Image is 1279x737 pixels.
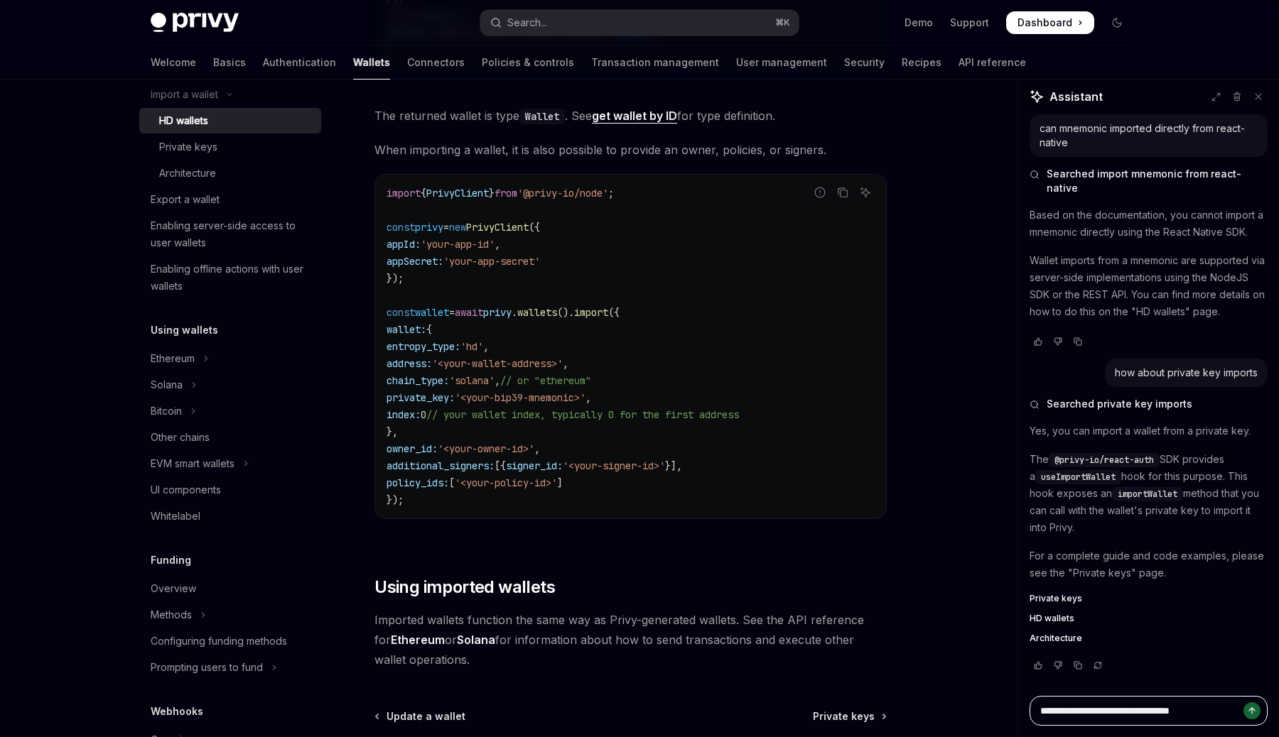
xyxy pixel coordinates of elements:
span: PrivyClient [466,221,529,234]
button: Open search [480,10,799,36]
span: wallet [415,306,449,319]
span: ({ [608,306,620,319]
p: The SDK provides a hook for this purpose. This hook exposes an method that you can call with the ... [1030,451,1268,536]
button: Toggle Bitcoin section [139,398,321,424]
span: Searched import mnemonic from react-native [1047,167,1268,195]
div: can mnemonic imported directly from react-native [1040,121,1258,150]
span: [{ [495,459,506,472]
a: Security [844,45,885,80]
p: Yes, you can import a wallet from a private key. [1030,422,1268,440]
span: @privy-io/react-auth [1054,454,1154,466]
a: Other chains [139,425,321,450]
span: }); [387,493,404,506]
button: Vote that response was not good [1049,658,1067,672]
div: Solana [151,376,183,393]
span: When importing a wallet, it is also possible to provide an owner, policies, or signers. [374,140,887,160]
a: Policies & controls [482,45,574,80]
span: private_key: [387,391,455,404]
p: Based on the documentation, you cannot import a mnemonic directly using the React Native SDK. [1030,207,1268,241]
span: importWallet [1118,488,1177,500]
div: Other chains [151,429,210,446]
button: Toggle Ethereum section [139,346,321,371]
span: appId: [387,238,421,251]
span: }], [665,459,682,472]
span: , [483,340,489,353]
p: For a complete guide and code examples, please see the "Private keys" page. [1030,547,1268,582]
div: Whitelabel [151,508,200,525]
button: Searched import mnemonic from react-native [1030,167,1268,195]
a: Dashboard [1006,11,1094,34]
span: Architecture [1030,633,1082,644]
button: Copy chat response [1069,334,1086,349]
code: Wallet [519,109,565,124]
span: (). [557,306,574,319]
span: wallet: [387,323,426,336]
a: Export a wallet [139,187,321,212]
span: const [387,306,415,319]
span: useImportWallet [1041,471,1116,483]
span: Searched private key imports [1047,397,1192,411]
span: owner_id: [387,442,438,455]
span: , [563,357,568,370]
span: PrivyClient [426,187,489,200]
span: ({ [529,221,540,234]
div: Enabling server-side access to user wallets [151,217,313,251]
a: Private keys [139,134,321,160]
a: get wallet by ID [592,109,677,124]
div: UI components [151,481,221,498]
a: API reference [959,45,1026,80]
button: Vote that response was good [1030,658,1047,672]
h5: Funding [151,552,191,569]
a: HD wallets [139,108,321,133]
span: import [387,187,421,200]
span: // or "ethereum" [500,374,591,387]
span: . [512,306,517,319]
a: Recipes [902,45,941,80]
a: HD wallets [1030,613,1268,624]
span: Imported wallets function the same way as Privy-generated wallets. See the API reference for or f... [374,610,887,670]
span: 'solana' [449,374,495,387]
span: await [455,306,483,319]
a: Demo [905,16,933,30]
div: Export a wallet [151,191,220,208]
a: UI components [139,477,321,503]
span: chain_type: [387,374,449,387]
span: from [495,187,517,200]
span: // your wallet index, typically 0 for the first address [426,408,739,421]
a: User management [736,45,827,80]
button: Toggle Solana section [139,372,321,398]
span: 'your-app-secret' [443,255,540,268]
span: signer_id: [506,459,563,472]
a: Connectors [407,45,465,80]
span: ; [608,187,614,200]
span: }); [387,272,404,285]
span: appSecret: [387,255,443,268]
button: Copy the contents from the code block [833,183,852,202]
a: Wallets [353,45,390,80]
span: '<your-bip39-mnemonic>' [455,391,585,404]
button: Vote that response was good [1030,334,1047,349]
button: Searched private key imports [1030,397,1268,411]
a: Enabling offline actions with user wallets [139,256,321,299]
span: 'your-app-id' [421,238,495,251]
span: Dashboard [1018,16,1072,30]
span: The returned wallet is type . See for type definition. [374,106,887,126]
span: , [534,442,540,455]
a: Architecture [139,160,321,186]
a: Overview [139,576,321,601]
span: entropy_type: [387,340,460,353]
button: Toggle Methods section [139,602,321,628]
span: '<your-policy-id>' [455,476,557,489]
span: = [449,306,455,319]
span: { [426,323,432,336]
h5: Using wallets [151,322,218,339]
div: Configuring funding methods [151,633,287,650]
button: Reload last chat [1089,658,1106,672]
span: ] [557,476,563,489]
span: privy [483,306,512,319]
textarea: Ask a question... [1030,696,1268,726]
div: EVM smart wallets [151,455,234,472]
h5: Webhooks [151,703,203,720]
span: '<your-signer-id>' [563,459,665,472]
div: how about private key imports [1115,366,1258,380]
